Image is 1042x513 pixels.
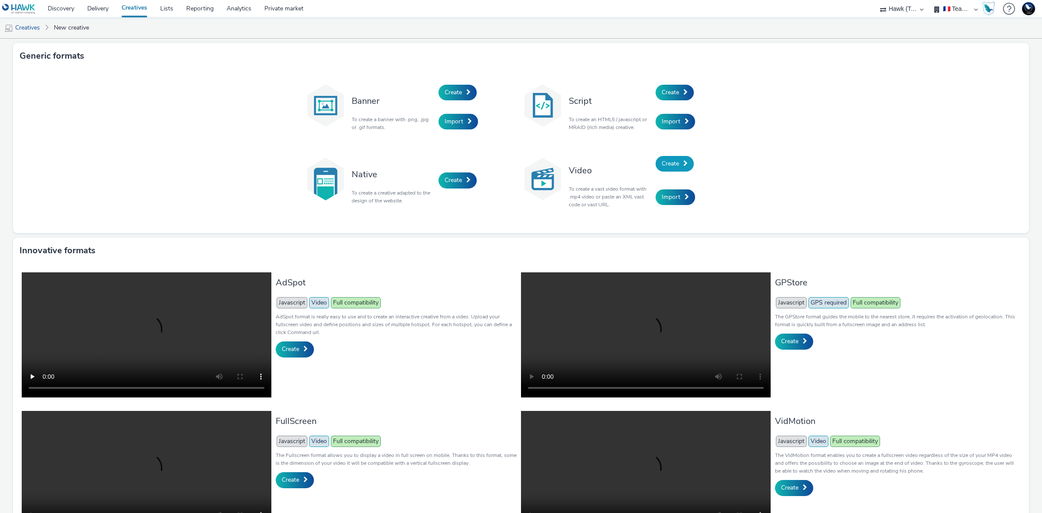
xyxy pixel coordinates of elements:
h3: VidMotion [775,415,1016,427]
p: The Fullscreen format allows you to display a video in full screen on mobile. Thanks to this form... [276,451,517,467]
h3: AdSpot [276,277,517,288]
img: undefined Logo [2,3,36,14]
img: banner.svg [304,84,347,127]
span: Javascript [776,297,807,308]
p: To create a creative adapted to the design of the website. [352,189,434,205]
span: Video [309,436,329,447]
a: Import [656,189,695,205]
h3: Native [352,169,434,180]
span: Full compatibility [830,436,880,447]
span: Create [445,176,462,184]
h3: Generic formats [20,50,84,63]
h3: Innovative formats [20,244,96,257]
span: GPS required [808,297,849,308]
span: Video [309,297,329,308]
h3: Video [569,165,651,176]
p: To create a banner with .png, .jpg or .gif formats. [352,116,434,131]
span: Create [662,159,679,168]
span: Create [445,88,462,96]
span: Video [808,436,828,447]
span: Full compatibility [851,297,900,308]
img: code.svg [521,84,564,127]
p: The VidMotion format enables you to create a fullscreen video regardless of the size of your MP4 ... [775,451,1016,475]
a: Create [656,85,694,100]
span: Javascript [277,297,307,308]
a: Create [439,85,477,100]
a: Import [439,114,478,129]
span: Create [781,483,798,492]
span: Import [662,117,680,126]
span: Import [445,117,463,126]
a: New creative [49,17,93,38]
span: Create [282,345,299,353]
a: Create [656,156,694,172]
a: Create [439,172,477,188]
p: AdSpot format is really easy to use and to create an interactive creative from a video. Upload yo... [276,313,517,336]
a: Create [775,334,813,349]
span: Create [282,476,299,484]
a: Hawk Academy [982,2,999,16]
img: Support Hawk [1022,2,1035,15]
h3: FullScreen [276,415,517,427]
p: To create a vast video format with .mp4 video or paste an XML vast code or vast URL. [569,185,651,209]
h3: Script [569,95,651,107]
span: Javascript [776,436,807,447]
img: video.svg [521,157,564,201]
span: Javascript [277,436,307,447]
span: Full compatibility [331,436,381,447]
a: Create [276,472,314,488]
a: Create [775,480,813,496]
p: The GPStore format guides the mobile to the nearest store, it requires the activation of geolocat... [775,313,1016,328]
h3: Banner [352,95,434,107]
span: Create [662,88,679,96]
a: Import [656,114,695,129]
img: Hawk Academy [982,2,995,16]
h3: GPStore [775,277,1016,288]
span: Create [781,337,798,345]
p: To create an HTML5 / javascript or MRAID (rich media) creative. [569,116,651,131]
img: native.svg [304,157,347,201]
a: Create [276,341,314,357]
img: mobile [4,24,13,33]
span: Full compatibility [331,297,381,308]
span: Import [662,193,680,201]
